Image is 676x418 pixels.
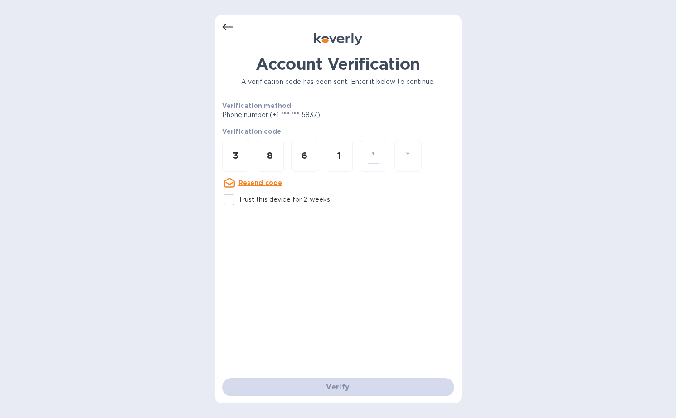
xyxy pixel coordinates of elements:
p: Phone number (+1 *** *** 5837) [222,110,390,120]
b: Verification method [222,102,292,109]
h1: Account Verification [222,54,454,73]
p: Verification code [222,127,454,136]
p: Trust this device for 2 weeks [238,195,331,204]
u: Resend code [238,179,282,186]
p: A verification code has been sent. Enter it below to continue. [222,77,454,87]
